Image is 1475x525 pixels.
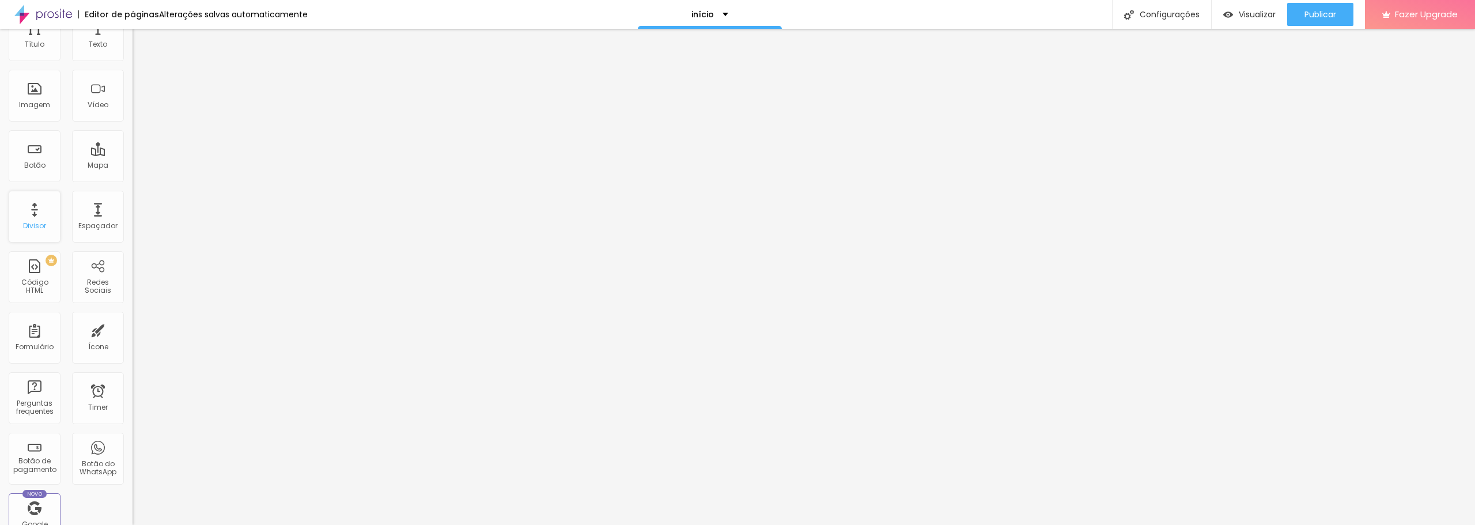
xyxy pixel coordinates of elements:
[12,457,57,474] div: Botão de pagamento
[75,460,120,477] div: Botão do WhatsApp
[1212,3,1287,26] button: Visualizar
[25,40,44,48] div: Título
[88,101,108,109] div: Vídeo
[78,10,159,18] div: Editor de páginas
[24,161,46,169] div: Botão
[89,40,107,48] div: Texto
[1124,10,1134,20] img: Icone
[12,399,57,416] div: Perguntas frequentes
[1223,10,1233,20] img: view-1.svg
[1395,9,1458,19] span: Fazer Upgrade
[88,343,108,351] div: Ícone
[23,222,46,230] div: Divisor
[78,222,118,230] div: Espaçador
[1239,10,1276,19] span: Visualizar
[12,278,57,295] div: Código HTML
[1287,3,1353,26] button: Publicar
[1304,10,1336,19] span: Publicar
[19,101,50,109] div: Imagem
[22,490,47,498] div: Novo
[16,343,54,351] div: Formulário
[691,10,714,18] p: início
[88,161,108,169] div: Mapa
[75,278,120,295] div: Redes Sociais
[159,10,308,18] div: Alterações salvas automaticamente
[88,403,108,411] div: Timer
